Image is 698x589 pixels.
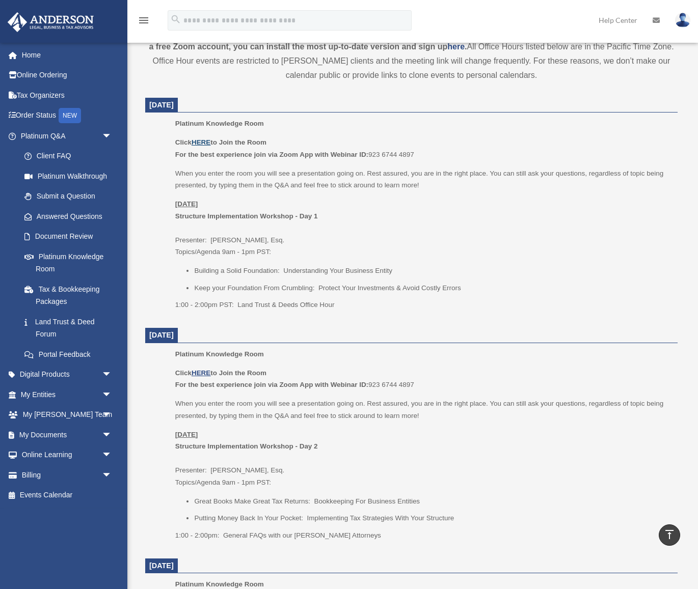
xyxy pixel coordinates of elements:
span: [DATE] [149,101,174,109]
p: Presenter: [PERSON_NAME], Esq. Topics/Agenda 9am - 1pm PST: [175,429,670,489]
a: Document Review [14,227,127,247]
a: here [447,42,465,51]
u: [DATE] [175,431,198,438]
a: Platinum Knowledge Room [14,246,122,279]
a: Portal Feedback [14,344,127,364]
img: Anderson Advisors Platinum Portal [5,12,97,32]
a: Tax Organizers [7,85,127,105]
span: arrow_drop_down [102,425,122,445]
i: vertical_align_top [663,528,676,541]
b: For the best experience join via Zoom App with Webinar ID: [175,381,368,388]
div: NEW [59,108,81,123]
i: menu [138,14,150,26]
a: Online Learningarrow_drop_down [7,445,127,465]
a: Digital Productsarrow_drop_down [7,364,127,385]
a: Answered Questions [14,206,127,227]
span: arrow_drop_down [102,364,122,385]
b: Click to Join the Room [175,369,266,377]
a: Order StatusNEW [7,105,127,126]
a: Submit a Question [14,186,127,207]
span: [DATE] [149,562,174,570]
a: menu [138,18,150,26]
span: Platinum Knowledge Room [175,120,264,127]
a: My [PERSON_NAME] Teamarrow_drop_down [7,405,127,425]
p: 1:00 - 2:00pm: General FAQs with our [PERSON_NAME] Attorneys [175,529,670,542]
span: Platinum Knowledge Room [175,580,264,588]
p: 923 6744 4897 [175,367,670,391]
p: When you enter the room you will see a presentation going on. Rest assured, you are in the right ... [175,398,670,422]
u: [DATE] [175,200,198,208]
span: Platinum Knowledge Room [175,350,264,358]
p: 923 6744 4897 [175,136,670,160]
a: My Entitiesarrow_drop_down [7,384,127,405]
strong: *This room is being hosted on Zoom. You will be required to log in to your personal Zoom account ... [148,28,675,51]
p: When you enter the room you will see a presentation going on. Rest assured, you are in the right ... [175,167,670,191]
span: arrow_drop_down [102,126,122,147]
a: HERE [192,369,210,377]
a: Home [7,45,127,65]
b: Click to Join the Room [175,138,266,146]
i: search [170,14,181,25]
li: Keep your Foundation From Crumbling: Protect Your Investments & Avoid Costly Errors [194,282,670,294]
a: vertical_align_top [659,524,680,546]
a: Billingarrow_drop_down [7,465,127,485]
a: My Documentsarrow_drop_down [7,425,127,445]
a: Tax & Bookkeeping Packages [14,279,127,312]
span: arrow_drop_down [102,465,122,486]
a: Online Ordering [7,65,127,86]
b: For the best experience join via Zoom App with Webinar ID: [175,151,368,158]
img: User Pic [675,13,690,27]
a: Platinum Walkthrough [14,166,127,186]
b: Structure Implementation Workshop - Day 1 [175,212,318,220]
p: 1:00 - 2:00pm PST: Land Trust & Deeds Office Hour [175,299,670,311]
li: Building a Solid Foundation: Understanding Your Business Entity [194,265,670,277]
div: All Office Hours listed below are in the Pacific Time Zone. Office Hour events are restricted to ... [145,25,678,82]
strong: . [465,42,467,51]
span: arrow_drop_down [102,445,122,466]
li: Putting Money Back In Your Pocket: Implementing Tax Strategies With Your Structure [194,512,670,524]
span: arrow_drop_down [102,384,122,405]
a: Client FAQ [14,146,127,166]
a: Land Trust & Deed Forum [14,312,127,344]
b: Structure Implementation Workshop - Day 2 [175,442,318,450]
a: Platinum Q&Aarrow_drop_down [7,126,127,146]
p: Presenter: [PERSON_NAME], Esq. Topics/Agenda 9am - 1pm PST: [175,198,670,258]
span: [DATE] [149,331,174,339]
li: Great Books Make Great Tax Returns: Bookkeeping For Business Entities [194,495,670,508]
a: HERE [192,138,210,146]
a: Events Calendar [7,485,127,506]
span: arrow_drop_down [102,405,122,426]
